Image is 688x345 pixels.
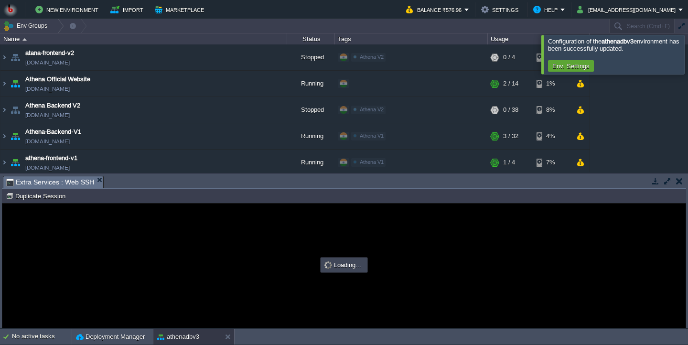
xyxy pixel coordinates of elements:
div: 7% [537,150,568,175]
div: Usage [488,33,589,44]
span: Athena V2 [360,54,384,60]
div: Name [1,33,287,44]
div: 0 / 38 [503,97,518,123]
button: Duplicate Session [6,192,68,200]
div: 3 / 32 [503,123,518,149]
img: AMDAwAAAACH5BAEAAAAALAAAAAABAAEAAAICRAEAOw== [0,44,8,70]
button: Deployment Manager [76,332,145,342]
a: [DOMAIN_NAME] [25,137,70,146]
img: AMDAwAAAACH5BAEAAAAALAAAAAABAAEAAAICRAEAOw== [0,71,8,97]
div: 2 / 14 [503,71,518,97]
button: Settings [481,4,521,15]
img: AMDAwAAAACH5BAEAAAAALAAAAAABAAEAAAICRAEAOw== [0,123,8,149]
button: Marketplace [155,4,207,15]
div: Running [287,150,335,175]
a: [DOMAIN_NAME] [25,84,70,94]
div: No active tasks [12,329,72,345]
img: Bitss Techniques [3,2,18,17]
span: Configuration of the environment has been successfully updated. [548,38,679,52]
img: AMDAwAAAACH5BAEAAAAALAAAAAABAAEAAAICRAEAOw== [0,150,8,175]
button: Env Groups [3,19,51,32]
div: Stopped [287,44,335,70]
a: atana-frontend-v2 [25,48,74,58]
img: AMDAwAAAACH5BAEAAAAALAAAAAABAAEAAAICRAEAOw== [0,97,8,123]
div: 0 / 4 [503,44,515,70]
button: Env. Settings [549,62,592,70]
span: Athena V1 [360,159,384,165]
img: AMDAwAAAACH5BAEAAAAALAAAAAABAAEAAAICRAEAOw== [9,123,22,149]
div: 8% [537,97,568,123]
img: AMDAwAAAACH5BAEAAAAALAAAAAABAAEAAAICRAEAOw== [9,150,22,175]
img: AMDAwAAAACH5BAEAAAAALAAAAAABAAEAAAICRAEAOw== [9,44,22,70]
span: Athena V1 [360,133,384,139]
div: Running [287,123,335,149]
button: athenadbv3 [157,332,199,342]
img: AMDAwAAAACH5BAEAAAAALAAAAAABAAEAAAICRAEAOw== [22,38,27,41]
a: Athena Official Website [25,75,90,84]
button: Import [110,4,146,15]
div: 6% [537,44,568,70]
button: [EMAIL_ADDRESS][DOMAIN_NAME] [577,4,678,15]
div: Tags [335,33,487,44]
a: [DOMAIN_NAME] [25,110,70,120]
span: Extra Services : Web SSH [6,176,94,188]
div: Loading... [322,259,366,271]
a: Athena-Backend-V1 [25,127,81,137]
a: athena-frontend-v1 [25,153,77,163]
span: Athena V2 [360,107,384,112]
div: 4% [537,123,568,149]
div: Stopped [287,97,335,123]
button: Help [533,4,560,15]
img: AMDAwAAAACH5BAEAAAAALAAAAAABAAEAAAICRAEAOw== [9,71,22,97]
div: 1 / 4 [503,150,515,175]
div: Status [288,33,334,44]
img: AMDAwAAAACH5BAEAAAAALAAAAAABAAEAAAICRAEAOw== [9,97,22,123]
button: New Environment [35,4,101,15]
div: 1% [537,71,568,97]
a: [DOMAIN_NAME] [25,58,70,67]
b: athenadbv3 [602,38,634,45]
div: Running [287,71,335,97]
a: [DOMAIN_NAME] [25,163,70,172]
button: Balance ₹576.96 [406,4,464,15]
a: Athena Backend V2 [25,101,80,110]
